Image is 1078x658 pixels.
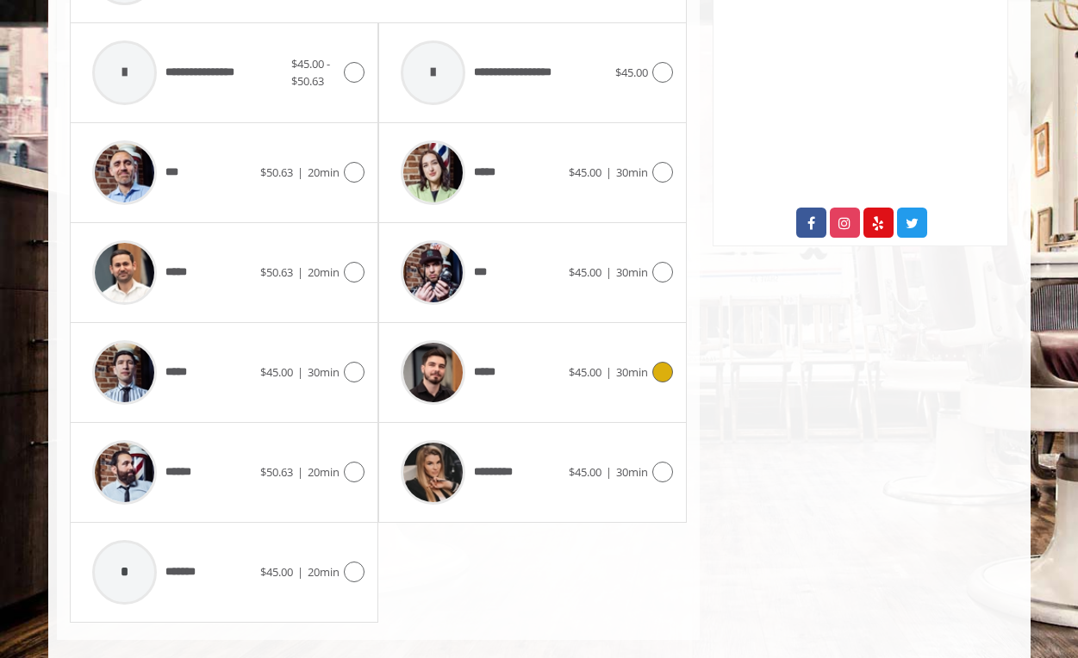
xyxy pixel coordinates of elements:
span: $45.00 [569,164,601,180]
span: $50.63 [260,464,293,480]
span: | [606,464,612,480]
span: 20min [308,264,340,280]
span: $45.00 [260,564,293,580]
span: 30min [308,364,340,380]
span: $45.00 [260,364,293,380]
span: | [297,364,303,380]
span: $45.00 [569,464,601,480]
span: | [297,264,303,280]
span: | [297,564,303,580]
span: | [297,464,303,480]
span: 30min [616,264,648,280]
span: | [297,164,303,180]
span: $50.63 [260,164,293,180]
span: 30min [616,464,648,480]
span: 20min [308,164,340,180]
span: | [606,164,612,180]
span: | [606,264,612,280]
span: $45.00 [569,264,601,280]
span: 30min [616,164,648,180]
span: $45.00 [615,65,648,80]
span: $45.00 - $50.63 [291,56,330,90]
span: $50.63 [260,264,293,280]
span: 20min [308,564,340,580]
span: 30min [616,364,648,380]
span: | [606,364,612,380]
span: $45.00 [569,364,601,380]
span: 20min [308,464,340,480]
